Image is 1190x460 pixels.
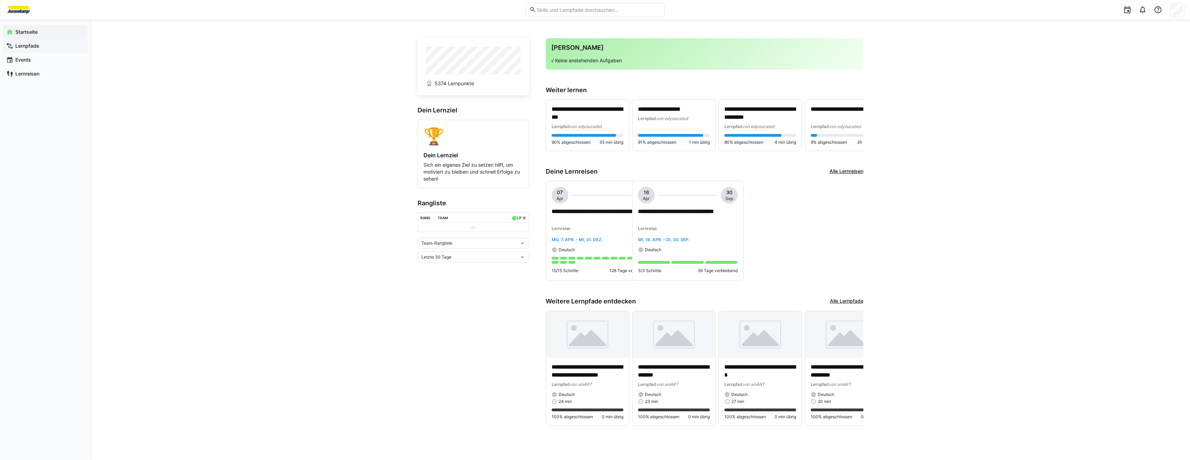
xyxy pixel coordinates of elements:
[418,106,529,114] h3: Dein Lernziel
[742,124,774,129] span: von edyoucated
[546,86,863,94] h3: Weiter lernen
[559,392,575,397] span: Deutsch
[656,116,688,121] span: von edyoucated
[552,226,570,231] span: Lernreise
[552,237,602,242] span: Mo, 7. Apr. - Mi, 31. Dez.
[731,399,744,404] span: 27 min
[818,392,834,397] span: Deutsch
[551,44,858,51] h3: [PERSON_NAME]
[644,189,649,196] span: 16
[775,414,796,420] span: 0 min übrig
[559,399,572,404] span: 24 min
[656,382,678,387] span: von smART
[557,196,563,201] span: Apr
[638,116,656,121] span: Lernpfad
[724,140,763,145] span: 80% abgeschlossen
[724,124,742,129] span: Lernpfad
[552,124,570,129] span: Lernpfad
[689,140,710,145] span: 1 min übrig
[811,382,829,387] span: Lernpfad
[546,168,598,175] h3: Deine Lernreisen
[632,311,715,358] img: image
[599,140,623,145] span: 35 min übrig
[638,382,656,387] span: Lernpfad
[421,254,451,260] span: Letzte 30 Tage
[724,382,742,387] span: Lernpfad
[638,237,690,242] span: Mi, 16. Apr. - Di, 30. Sep.
[438,216,448,220] div: Team
[742,382,765,387] span: von smART
[435,80,474,87] span: 5374 Lernpunkte
[423,126,523,146] div: 🏆
[830,298,863,305] a: Alle Lernpfade
[830,168,863,175] a: Alle Lernreisen
[523,214,526,220] a: ø
[829,382,851,387] span: von smART
[609,268,651,273] p: 128 Tage verbleibend
[861,414,882,420] span: 0 min übrig
[724,414,766,420] span: 100% abgeschlossen
[805,311,888,358] img: image
[688,414,710,420] span: 0 min übrig
[811,140,847,145] span: 9% abgeschlossen
[857,140,882,145] span: 3h 28m übrig
[698,268,738,273] p: 36 Tage verbleibend
[719,311,802,358] img: image
[638,140,676,145] span: 91% abgeschlossen
[811,414,852,420] span: 100% abgeschlossen
[570,124,601,129] span: von edyoucated
[645,392,661,397] span: Deutsch
[423,152,523,159] h4: Dein Lernziel
[517,216,521,220] div: LP
[423,161,523,182] p: Sich ein eigenes Ziel zu setzen hilft, um motiviert zu bleiben und schnell Erfolge zu sehen!
[546,298,636,305] h3: Weitere Lernpfade entdecken
[731,392,748,397] span: Deutsch
[551,57,858,64] p: √ Keine anstehenden Aufgaben
[559,247,575,253] span: Deutsch
[645,247,661,253] span: Deutsch
[643,196,650,201] span: Apr
[638,268,661,273] p: 3/3 Schritte
[570,382,592,387] span: von smART
[536,7,661,13] input: Skills und Lernpfade durchsuchen…
[552,140,591,145] span: 90% abgeschlossen
[552,414,593,420] span: 100% abgeschlossen
[421,240,452,246] span: Team-Rangliste
[420,216,430,220] div: Rang
[552,268,578,273] p: 15/15 Schritte
[557,189,563,196] span: 07
[829,124,861,129] span: von edyoucated
[726,189,732,196] span: 30
[645,399,658,404] span: 23 min
[811,124,829,129] span: Lernpfad
[725,196,733,201] span: Sep
[602,414,623,420] span: 0 min übrig
[546,311,629,358] img: image
[638,226,657,231] span: Lernreise
[638,414,679,420] span: 100% abgeschlossen
[775,140,796,145] span: 4 min übrig
[418,199,529,207] h3: Rangliste
[818,399,831,404] span: 20 min
[552,382,570,387] span: Lernpfad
